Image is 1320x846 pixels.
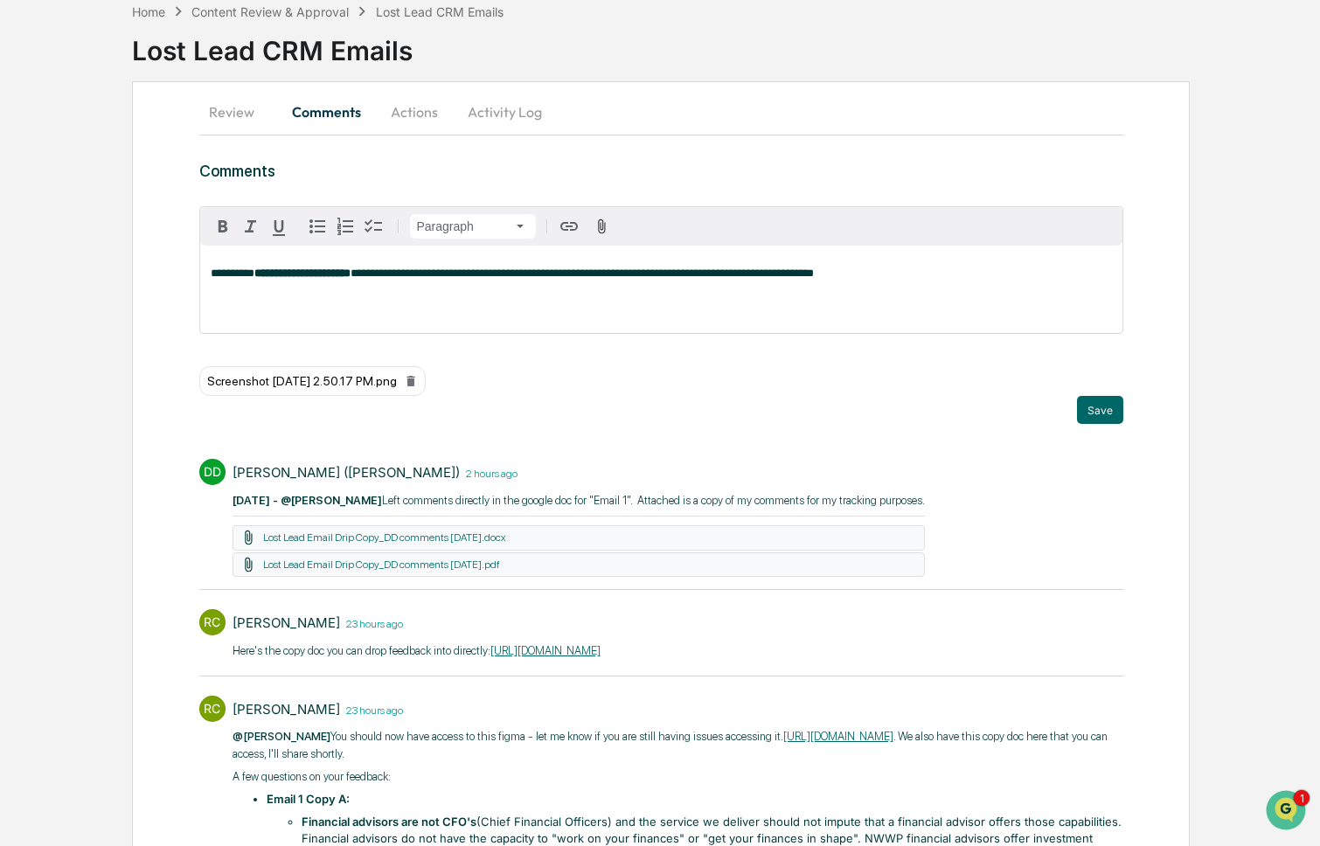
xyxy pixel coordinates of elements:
[35,310,113,328] span: Preclearance
[207,374,397,388] span: Screenshot [DATE] 2.50.17 PM.png
[376,4,504,19] div: Lost Lead CRM Emails
[1077,396,1123,424] button: Save
[587,215,617,239] button: Attach files
[233,730,330,743] span: @[PERSON_NAME]
[233,701,340,718] div: [PERSON_NAME]
[297,139,318,160] button: Start new chat
[233,768,1123,786] p: A few questions on your feedback:
[37,134,68,165] img: 8933085812038_c878075ebb4cc5468115_72.jpg
[199,162,1123,180] h3: Comments
[233,494,382,507] strong: [DATE] - @[PERSON_NAME]
[199,91,278,133] button: Review
[199,696,226,722] div: RC
[144,310,217,328] span: Attestations
[278,91,375,133] button: Comments
[233,492,925,510] p: Left comments directly in the google doc for "Email 1". ​ Attached is a copy of my comments for m...
[263,558,500,571] a: Lost Lead Email Drip Copy_DD comments [DATE].pdf
[783,730,893,743] a: [URL][DOMAIN_NAME]
[302,815,476,829] strong: Financial advisors are not CFO's
[17,345,31,359] div: 🔎
[79,151,240,165] div: We're available if you need us!
[10,303,120,335] a: 🖐️Preclearance
[375,91,454,133] button: Actions
[17,221,45,249] img: Jack Rasmussen
[132,4,165,19] div: Home
[263,531,505,544] a: Lost Lead Email Drip Copy_DD comments [DATE].docx
[132,21,1320,66] div: Lost Lead CRM Emails
[1264,788,1311,836] iframe: Open customer support
[460,465,518,480] time: Wednesday, August 27, 2025 at 12:51:27 PM CDT
[45,80,288,98] input: Clear
[174,386,212,399] span: Pylon
[79,134,287,151] div: Start new chat
[340,615,403,630] time: Tuesday, August 26, 2025 at 3:58:42 PM CDT
[35,239,49,253] img: 1746055101610-c473b297-6a78-478c-a979-82029cc54cd1
[454,91,556,133] button: Activity Log
[233,614,340,631] div: [PERSON_NAME]
[271,191,318,211] button: See all
[237,212,265,240] button: Italic
[17,37,318,65] p: How can we help?
[191,4,349,19] div: Content Review & Approval
[120,303,224,335] a: 🗄️Attestations
[267,792,350,806] strong: Email 1 Copy A:
[199,459,226,485] div: DD
[410,214,536,239] button: Block type
[17,134,49,165] img: 1746055101610-c473b297-6a78-478c-a979-82029cc54cd1
[209,212,237,240] button: Bold
[199,91,1123,133] div: secondary tabs example
[199,609,226,635] div: RC
[10,336,117,368] a: 🔎Data Lookup
[155,238,191,252] span: [DATE]
[340,702,403,717] time: Tuesday, August 26, 2025 at 3:45:15 PM CDT
[17,194,117,208] div: Past conversations
[404,367,418,395] button: Remove attachment
[233,728,1123,762] p: You should now have access to this figma - let me know if you are still having issues accessing i...
[54,238,142,252] span: [PERSON_NAME]
[233,464,460,481] div: [PERSON_NAME] ([PERSON_NAME])
[490,644,601,657] a: [URL][DOMAIN_NAME]
[145,238,151,252] span: •
[35,343,110,361] span: Data Lookup
[123,385,212,399] a: Powered byPylon
[17,312,31,326] div: 🖐️
[233,642,601,660] p: Here's the copy doc you can drop feedback into directly: ​
[265,212,293,240] button: Underline
[127,312,141,326] div: 🗄️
